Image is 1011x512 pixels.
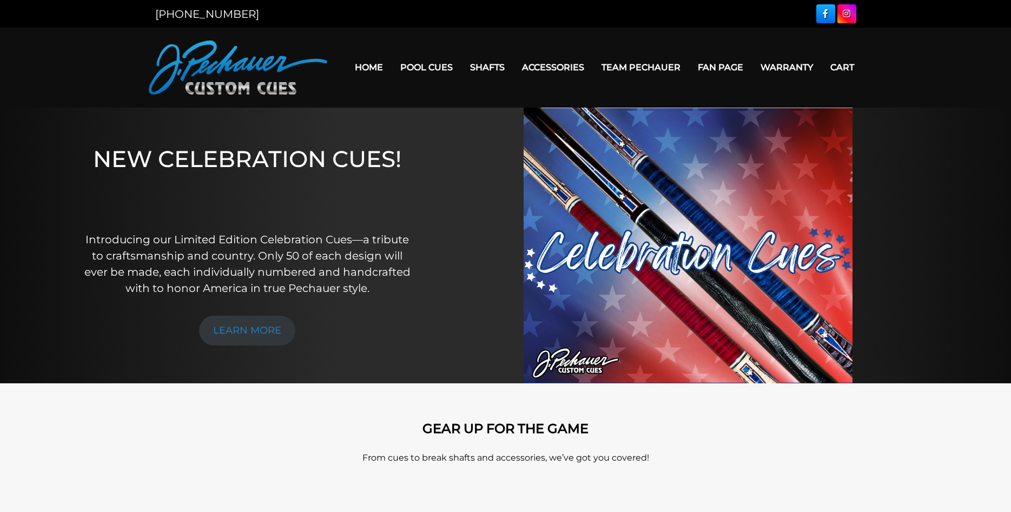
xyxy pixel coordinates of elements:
[81,145,413,216] h1: NEW CELEBRATION CUES!
[346,54,392,81] a: Home
[461,54,513,81] a: Shafts
[593,54,689,81] a: Team Pechauer
[422,421,589,436] strong: GEAR UP FOR THE GAME
[392,54,461,81] a: Pool Cues
[513,54,593,81] a: Accessories
[149,41,327,95] img: Pechauer Custom Cues
[822,54,863,81] a: Cart
[197,451,814,464] p: From cues to break shafts and accessories, we’ve got you covered!
[689,54,752,81] a: Fan Page
[752,54,822,81] a: Warranty
[155,8,259,21] a: [PHONE_NUMBER]
[81,231,413,296] p: Introducing our Limited Edition Celebration Cues—a tribute to craftsmanship and country. Only 50 ...
[199,316,295,345] a: LEARN MORE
